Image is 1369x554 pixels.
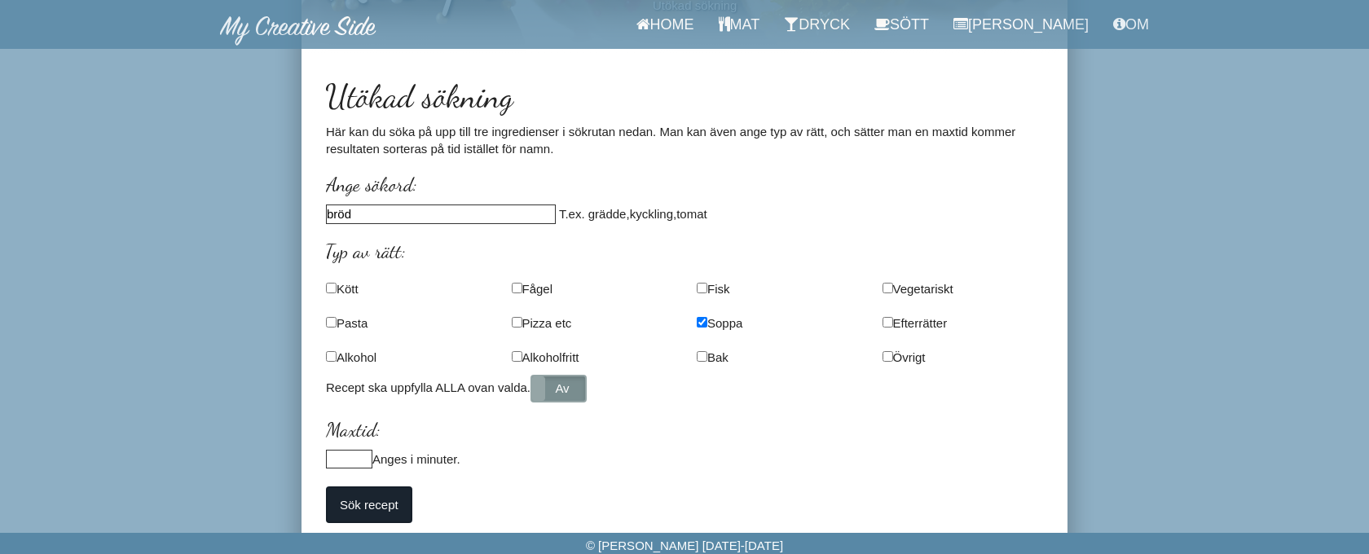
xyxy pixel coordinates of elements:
div: Övrigt [870,340,1056,374]
div: Pasta [314,306,500,340]
div: Fisk [684,271,870,306]
input: Sök recept [326,486,412,523]
div: Kött [314,271,500,306]
form: Anges i minuter. [326,174,1043,523]
h3: Ange sökord: [326,174,1043,196]
label: Av [532,376,585,401]
h3: Typ av rätt: [326,241,1043,262]
div: Alkohol [314,340,500,374]
div: Soppa [684,306,870,340]
span: T.ex. grädde,kyckling,tomat [559,207,707,221]
img: MyCreativeSide [220,16,376,46]
div: Vegetariskt [870,271,1056,306]
div: Alkoholfritt [500,340,685,374]
span: Recept ska uppfylla ALLA ovan valda. [326,380,587,394]
div: Efterrätter [870,306,1056,340]
h2: Utökad sökning [326,78,1043,114]
div: Fågel [500,271,685,306]
p: Här kan du söka på upp till tre ingredienser i sökrutan nedan. Man kan även ange typ av rätt, och... [326,123,1043,158]
h3: Maxtid: [326,420,1043,441]
span: © [PERSON_NAME] [DATE]-[DATE] [586,539,783,552]
div: Bak [684,340,870,374]
div: Pizza etc [500,306,685,340]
